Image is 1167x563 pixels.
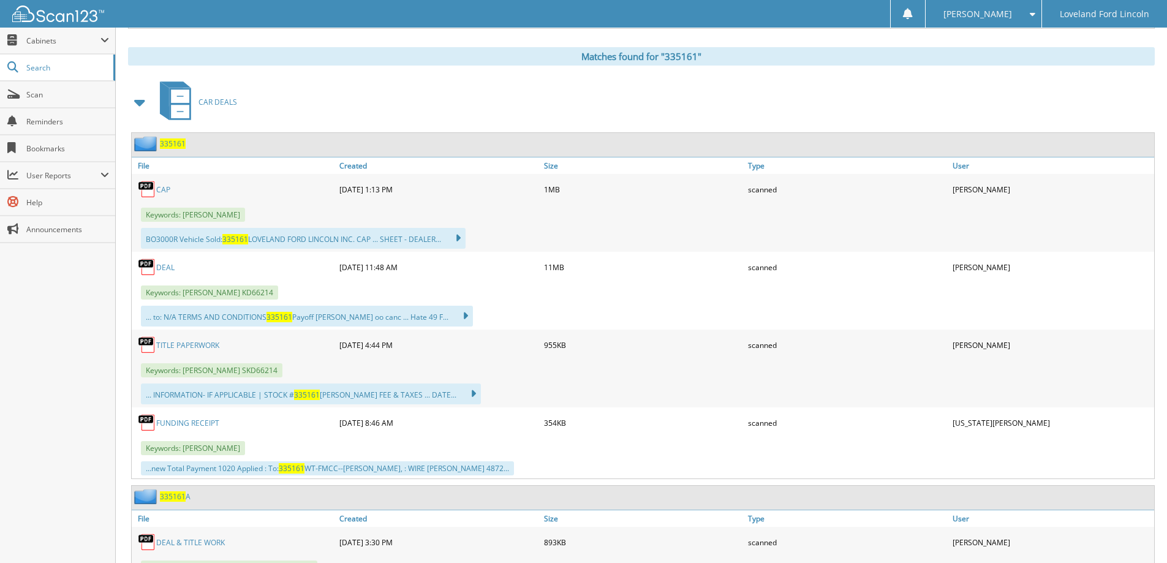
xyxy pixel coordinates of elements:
[745,333,950,357] div: scanned
[138,180,156,198] img: PDF.png
[132,510,336,527] a: File
[745,530,950,554] div: scanned
[541,530,746,554] div: 893KB
[950,157,1154,174] a: User
[745,177,950,202] div: scanned
[141,461,514,475] div: ...new Total Payment 1020 Applied : To: WT-FMCC--[PERSON_NAME], : WIRE [PERSON_NAME] 4872...
[541,333,746,357] div: 955KB
[156,418,219,428] a: FUNDING RECEIPT
[745,157,950,174] a: Type
[141,441,245,455] span: Keywords: [PERSON_NAME]
[141,363,282,377] span: Keywords: [PERSON_NAME] SKD66214
[950,510,1154,527] a: User
[294,390,320,400] span: 335161
[336,255,541,279] div: [DATE] 11:48 AM
[541,255,746,279] div: 11MB
[26,36,100,46] span: Cabinets
[26,116,109,127] span: Reminders
[336,530,541,554] div: [DATE] 3:30 PM
[336,177,541,202] div: [DATE] 1:13 PM
[141,228,466,249] div: BO3000R Vehicle Sold: LOVELAND FORD LINCOLN INC. CAP ... SHEET - DEALER...
[134,489,160,504] img: folder2.png
[160,138,186,149] a: 335161
[156,262,175,273] a: DEAL
[336,333,541,357] div: [DATE] 4:44 PM
[156,537,225,548] a: DEAL & TITLE WORK
[745,255,950,279] div: scanned
[950,410,1154,435] div: [US_STATE][PERSON_NAME]
[745,410,950,435] div: scanned
[266,312,292,322] span: 335161
[336,510,541,527] a: Created
[138,414,156,432] img: PDF.png
[153,78,237,126] a: CAR DEALS
[950,177,1154,202] div: [PERSON_NAME]
[132,157,336,174] a: File
[26,143,109,154] span: Bookmarks
[138,533,156,551] img: PDF.png
[141,306,473,327] div: ... to: N/A TERMS AND CONDITIONS Payoff [PERSON_NAME] oo canc ... Hate 49 F...
[141,208,245,222] span: Keywords: [PERSON_NAME]
[156,184,170,195] a: CAP
[541,410,746,435] div: 354KB
[279,463,304,474] span: 335161
[160,491,191,502] a: 335161A
[336,157,541,174] a: Created
[26,89,109,100] span: Scan
[141,285,278,300] span: Keywords: [PERSON_NAME] KD66214
[12,6,104,22] img: scan123-logo-white.svg
[198,97,237,107] span: CAR DEALS
[156,340,219,350] a: TITLE PAPERWORK
[950,333,1154,357] div: [PERSON_NAME]
[541,510,746,527] a: Size
[26,224,109,235] span: Announcements
[26,197,109,208] span: Help
[26,62,107,73] span: Search
[222,234,248,244] span: 335161
[745,510,950,527] a: Type
[950,530,1154,554] div: [PERSON_NAME]
[541,177,746,202] div: 1MB
[134,136,160,151] img: folder2.png
[950,255,1154,279] div: [PERSON_NAME]
[26,170,100,181] span: User Reports
[141,384,481,404] div: ... INFORMATION- IF APPLICABLE | STOCK # [PERSON_NAME] FEE & TAXES ... DATE...
[336,410,541,435] div: [DATE] 8:46 AM
[541,157,746,174] a: Size
[160,491,186,502] span: 335161
[138,336,156,354] img: PDF.png
[1106,504,1167,563] iframe: Chat Widget
[138,258,156,276] img: PDF.png
[1060,10,1149,18] span: Loveland Ford Lincoln
[943,10,1012,18] span: [PERSON_NAME]
[128,47,1155,66] div: Matches found for "335161"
